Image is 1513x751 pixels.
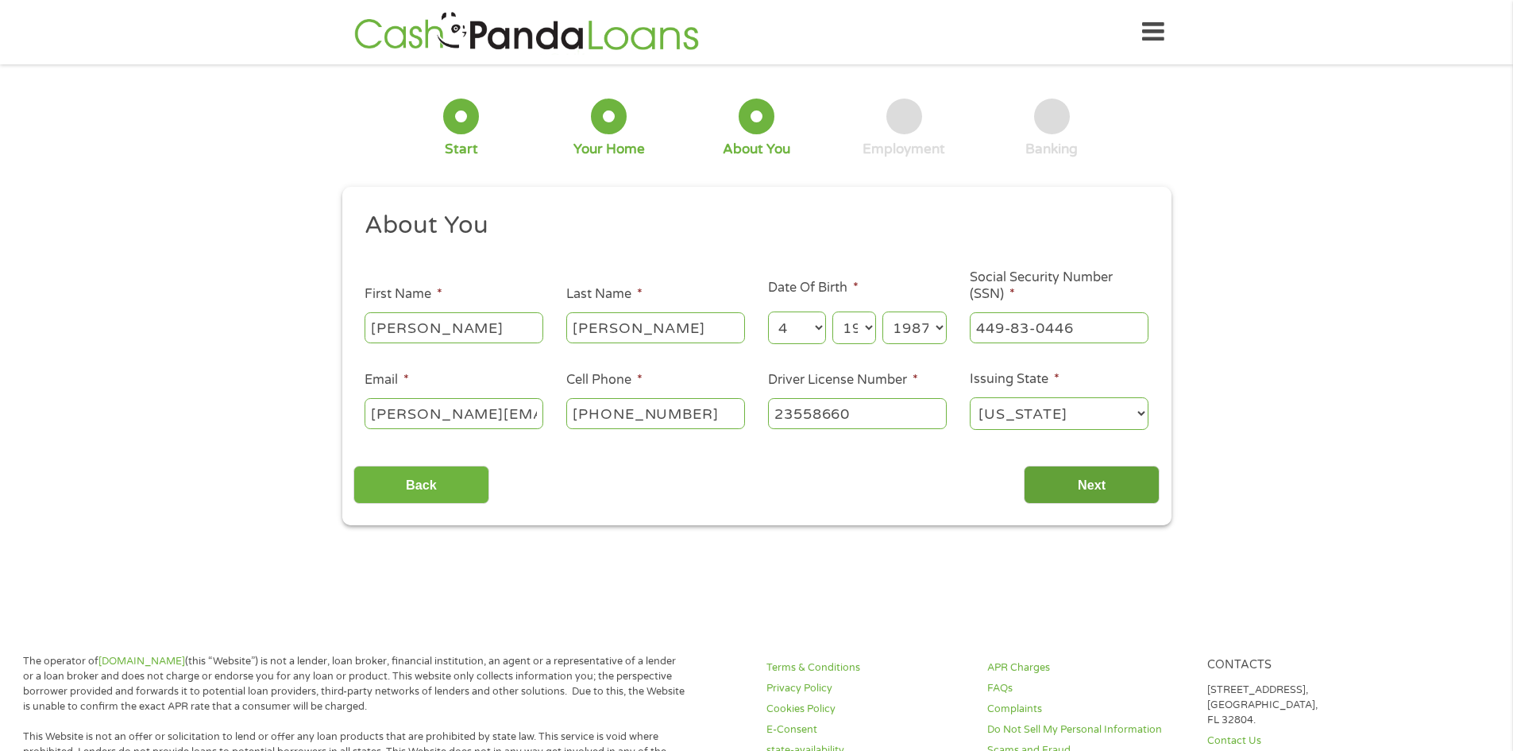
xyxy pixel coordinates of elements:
div: Employment [863,141,945,158]
label: Social Security Number (SSN) [970,269,1148,303]
div: Banking [1025,141,1078,158]
a: Cookies Policy [766,702,968,717]
div: Start [445,141,478,158]
a: Do Not Sell My Personal Information [987,722,1189,737]
input: Back [353,466,489,505]
a: Privacy Policy [766,681,968,696]
a: FAQs [987,681,1189,696]
input: (541) 754-3010 [566,398,745,428]
label: Cell Phone [566,372,643,389]
p: [STREET_ADDRESS], [GEOGRAPHIC_DATA], FL 32804. [1207,683,1409,728]
a: Contact Us [1207,734,1409,749]
label: Email [365,372,409,389]
input: Next [1024,466,1160,505]
label: Issuing State [970,371,1059,388]
a: E-Consent [766,722,968,737]
label: Driver License Number [768,372,918,389]
a: Complaints [987,702,1189,717]
div: About You [723,141,790,158]
h4: Contacts [1207,658,1409,673]
label: Last Name [566,286,643,303]
img: GetLoanNow Logo [349,10,704,55]
input: Smith [566,312,745,343]
a: Terms & Conditions [766,660,968,676]
label: First Name [365,286,442,303]
input: john@gmail.com [365,398,543,428]
label: Date Of Birth [768,280,859,296]
a: [DOMAIN_NAME] [98,655,185,668]
input: 078-05-1120 [970,312,1148,343]
p: The operator of (this “Website”) is not a lender, loan broker, financial institution, an agent or... [23,654,685,714]
input: John [365,312,543,343]
a: APR Charges [987,660,1189,676]
h2: About You [365,210,1137,242]
div: Your Home [573,141,645,158]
